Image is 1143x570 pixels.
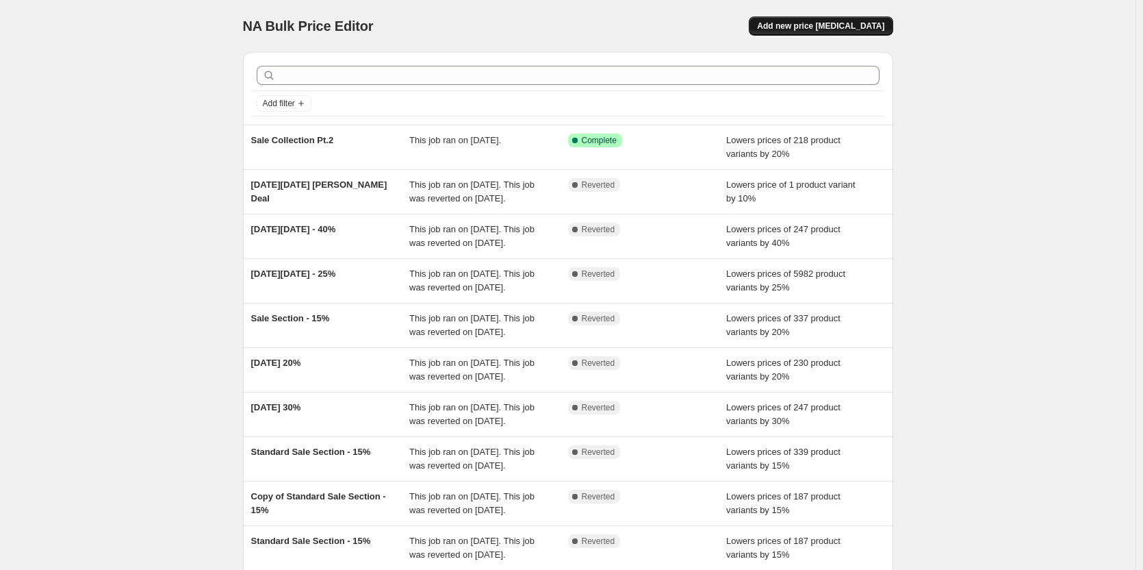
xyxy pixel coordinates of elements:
[726,447,840,471] span: Lowers prices of 339 product variants by 15%
[582,313,615,324] span: Reverted
[251,447,371,457] span: Standard Sale Section - 15%
[582,491,615,502] span: Reverted
[409,358,535,382] span: This job ran on [DATE]. This job was reverted on [DATE].
[726,402,840,426] span: Lowers prices of 247 product variants by 30%
[726,269,845,293] span: Lowers prices of 5982 product variants by 25%
[409,135,501,145] span: This job ran on [DATE].
[582,179,615,190] span: Reverted
[409,536,535,560] span: This job ran on [DATE]. This job was reverted on [DATE].
[409,491,535,515] span: This job ran on [DATE]. This job was reverted on [DATE].
[726,536,840,560] span: Lowers prices of 187 product variants by 15%
[263,98,295,109] span: Add filter
[582,224,615,235] span: Reverted
[243,18,374,34] span: NA Bulk Price Editor
[409,447,535,471] span: This job ran on [DATE]. This job was reverted on [DATE].
[582,269,615,280] span: Reverted
[582,536,615,547] span: Reverted
[251,491,386,515] span: Copy of Standard Sale Section - 15%
[582,447,615,458] span: Reverted
[757,21,884,32] span: Add new price [MEDICAL_DATA]
[726,179,856,203] span: Lowers price of 1 product variant by 10%
[251,179,387,203] span: [DATE][DATE] [PERSON_NAME] Deal
[726,313,840,337] span: Lowers prices of 337 product variants by 20%
[582,135,617,146] span: Complete
[409,179,535,203] span: This job ran on [DATE]. This job was reverted on [DATE].
[582,358,615,369] span: Reverted
[726,358,840,382] span: Lowers prices of 230 product variants by 20%
[251,402,301,412] span: [DATE] 30%
[726,135,840,159] span: Lowers prices of 218 product variants by 20%
[409,313,535,337] span: This job ran on [DATE]. This job was reverted on [DATE].
[251,224,336,234] span: [DATE][DATE] - 40%
[257,95,311,112] button: Add filter
[726,491,840,515] span: Lowers prices of 187 product variants by 15%
[251,358,301,368] span: [DATE] 20%
[749,16,892,36] button: Add new price [MEDICAL_DATA]
[251,135,334,145] span: Sale Collection Pt.2
[409,402,535,426] span: This job ran on [DATE]. This job was reverted on [DATE].
[251,536,371,546] span: Standard Sale Section - 15%
[409,224,535,248] span: This job ran on [DATE]. This job was reverted on [DATE].
[251,269,336,279] span: [DATE][DATE] - 25%
[726,224,840,248] span: Lowers prices of 247 product variants by 40%
[582,402,615,413] span: Reverted
[409,269,535,293] span: This job ran on [DATE]. This job was reverted on [DATE].
[251,313,330,323] span: Sale Section - 15%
